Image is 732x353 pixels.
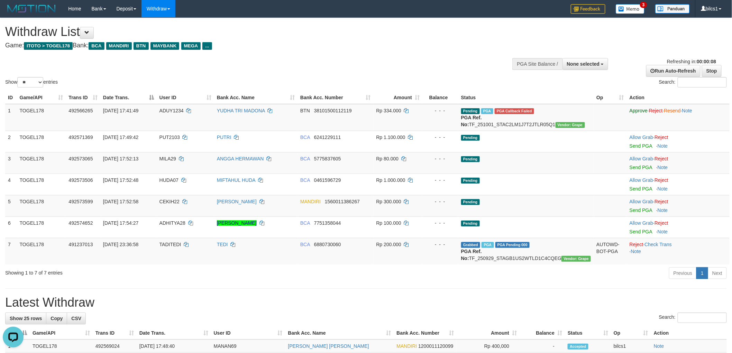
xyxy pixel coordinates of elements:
[458,104,594,131] td: TF_251001_STAC2LM1J7T2JTLR05Q1
[418,343,453,349] span: Copy 1200011120099 to clipboard
[425,177,456,184] div: - - -
[457,340,520,353] td: Rp 400,000
[630,199,653,204] a: Allow Grab
[376,156,399,161] span: Rp 80.000
[461,115,482,127] b: PGA Ref. No:
[630,220,655,226] span: ·
[68,134,93,140] span: 492571369
[137,327,211,340] th: Date Trans.: activate to sort column ascending
[217,156,264,161] a: ANGGA HERMAWAN
[425,134,456,141] div: - - -
[394,327,457,340] th: Bank Acc. Number: activate to sort column ascending
[630,156,653,161] a: Allow Grab
[669,267,697,279] a: Previous
[630,220,653,226] a: Allow Grab
[103,199,138,204] span: [DATE] 17:52:58
[627,195,730,216] td: ·
[495,108,534,114] span: PGA Error
[594,238,627,264] td: AUTOWD-BOT-PGA
[696,267,708,279] a: 1
[300,199,321,204] span: MANDIRI
[630,242,643,247] a: Reject
[630,108,648,113] a: Approve
[3,3,24,24] button: Open LiveChat chat widget
[5,77,58,87] label: Show entries
[68,108,93,113] span: 492566265
[71,316,81,321] span: CSV
[68,242,93,247] span: 491237013
[103,177,138,183] span: [DATE] 17:52:48
[611,327,651,340] th: Op: activate to sort column ascending
[481,108,493,114] span: Marked by bilcs1
[300,220,310,226] span: BCA
[300,242,310,247] span: BCA
[658,229,668,234] a: Note
[17,174,66,195] td: TOGEL178
[298,91,374,104] th: Bank Acc. Number: activate to sort column ascending
[150,42,180,50] span: MAYBANK
[376,134,405,140] span: Rp 1.100.000
[630,229,652,234] a: Send PGA
[100,91,157,104] th: Date Trans.: activate to sort column descending
[159,156,176,161] span: MILA29
[17,195,66,216] td: TOGEL178
[630,177,655,183] span: ·
[630,143,652,149] a: Send PGA
[655,220,668,226] a: Reject
[627,104,730,131] td: · · ·
[374,91,422,104] th: Amount: activate to sort column ascending
[30,340,93,353] td: TOGEL178
[396,343,417,349] span: MANDIRI
[89,42,104,50] span: BCA
[702,65,722,77] a: Stop
[314,177,341,183] span: Copy 0461596729 to clipboard
[425,198,456,205] div: - - -
[5,3,58,14] img: MOTION_logo.png
[217,220,257,226] a: [PERSON_NAME]
[571,4,605,14] img: Feedback.jpg
[630,177,653,183] a: Allow Grab
[103,134,138,140] span: [DATE] 17:49:42
[5,313,46,324] a: Show 25 rows
[300,134,310,140] span: BCA
[288,343,369,349] a: [PERSON_NAME] [PERSON_NAME]
[159,220,185,226] span: ADHITYA28
[461,108,480,114] span: Pending
[376,199,401,204] span: Rp 300.000
[627,91,730,104] th: Action
[217,199,257,204] a: [PERSON_NAME]
[646,65,701,77] a: Run Auto-Refresh
[10,316,42,321] span: Show 25 rows
[630,134,653,140] a: Allow Grab
[5,42,481,49] h4: Game: Bank:
[461,156,480,162] span: Pending
[137,340,211,353] td: [DATE] 17:48:40
[654,343,664,349] a: Note
[17,216,66,238] td: TOGEL178
[659,77,727,87] label: Search:
[627,152,730,174] td: ·
[51,316,63,321] span: Copy
[461,249,482,261] b: PGA Ref. No:
[68,177,93,183] span: 492573506
[5,131,17,152] td: 2
[17,152,66,174] td: TOGEL178
[630,134,655,140] span: ·
[461,178,480,184] span: Pending
[202,42,212,50] span: ...
[300,156,310,161] span: BCA
[68,156,93,161] span: 492573065
[181,42,201,50] span: MEGA
[678,313,727,323] input: Search:
[5,267,300,276] div: Showing 1 to 7 of 7 entries
[461,242,481,248] span: Grabbed
[103,156,138,161] span: [DATE] 17:52:13
[376,220,401,226] span: Rp 100.000
[655,156,668,161] a: Reject
[217,242,228,247] a: TEDI
[667,59,716,64] span: Refreshing in:
[300,177,310,183] span: BCA
[425,155,456,162] div: - - -
[630,186,652,192] a: Send PGA
[682,108,693,113] a: Note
